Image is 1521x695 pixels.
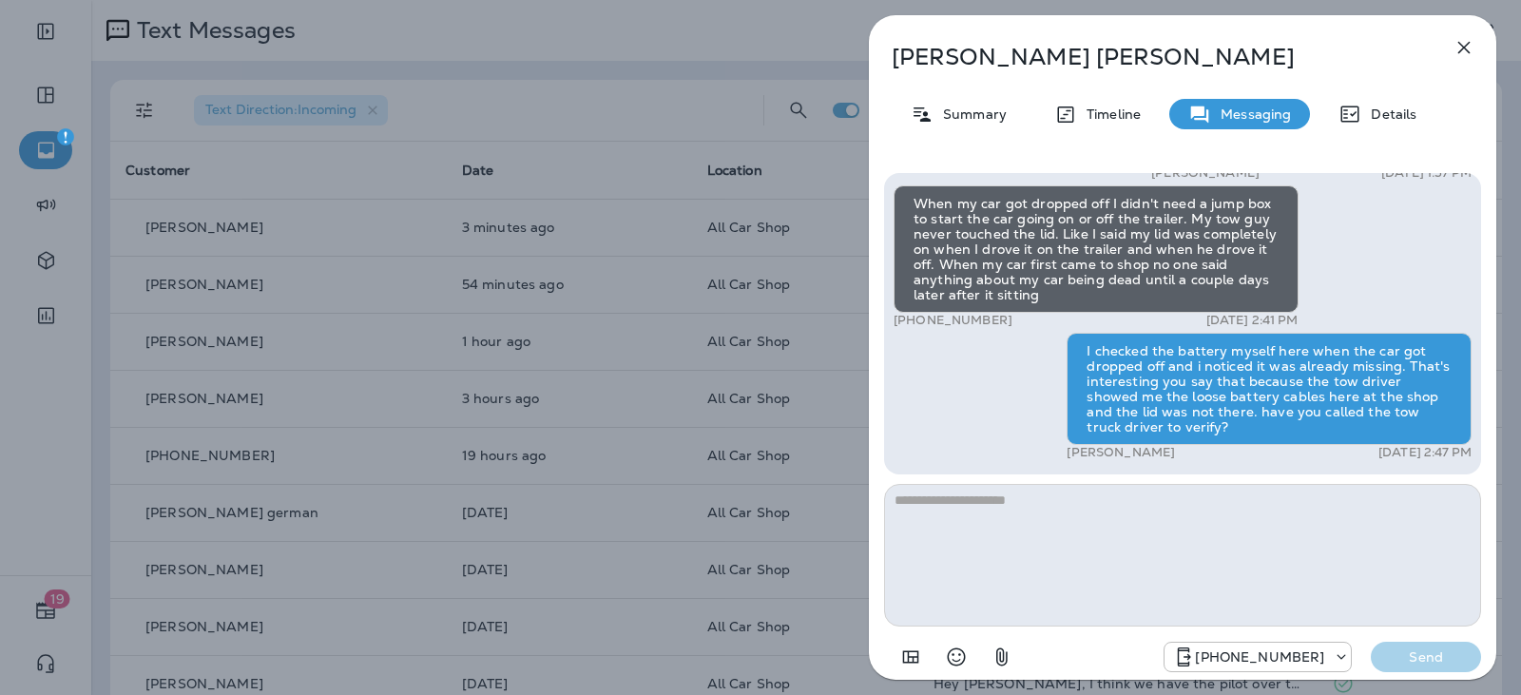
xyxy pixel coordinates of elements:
[1195,649,1324,665] p: [PHONE_NUMBER]
[1067,333,1472,445] div: I checked the battery myself here when the car got dropped off and i noticed it was already missi...
[892,44,1411,70] p: [PERSON_NAME] [PERSON_NAME]
[1077,106,1141,122] p: Timeline
[1378,445,1472,460] p: [DATE] 2:47 PM
[937,638,975,676] button: Select an emoji
[1151,165,1260,181] p: [PERSON_NAME]
[1361,106,1416,122] p: Details
[1381,165,1472,181] p: [DATE] 1:57 PM
[1165,646,1351,668] div: +1 (689) 265-4479
[1211,106,1291,122] p: Messaging
[934,106,1007,122] p: Summary
[892,638,930,676] button: Add in a premade template
[1206,313,1299,328] p: [DATE] 2:41 PM
[894,185,1299,313] div: When my car got dropped off I didn't need a jump box to start the car going on or off the trailer...
[1067,445,1175,460] p: [PERSON_NAME]
[894,313,1012,328] p: [PHONE_NUMBER]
